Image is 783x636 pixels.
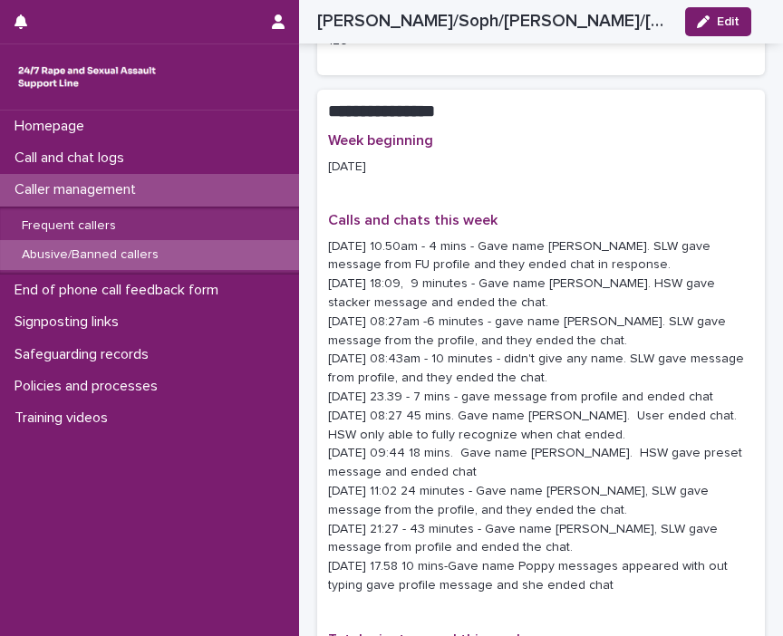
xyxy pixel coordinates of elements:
[7,118,99,135] p: Homepage
[7,313,133,331] p: Signposting links
[328,237,754,595] p: [DATE] 10.50am - 4 mins - Gave name [PERSON_NAME]. SLW gave message from FU profile and they ende...
[7,149,139,167] p: Call and chat logs
[7,282,233,299] p: End of phone call feedback form
[7,410,122,427] p: Training videos
[7,247,173,263] p: Abusive/Banned callers
[14,59,159,95] img: rhQMoQhaT3yELyF149Cw
[7,378,172,395] p: Policies and processes
[328,158,754,177] p: [DATE]
[717,15,739,28] span: Edit
[7,218,130,234] p: Frequent callers
[317,11,671,32] h2: Alice/Soph/Alexis/Danni/Scarlet/Katy - Banned/Webchatter
[7,181,150,198] p: Caller management
[328,213,498,227] span: Calls and chats this week
[328,133,433,148] span: Week beginning
[7,346,163,363] p: Safeguarding records
[685,7,751,36] button: Edit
